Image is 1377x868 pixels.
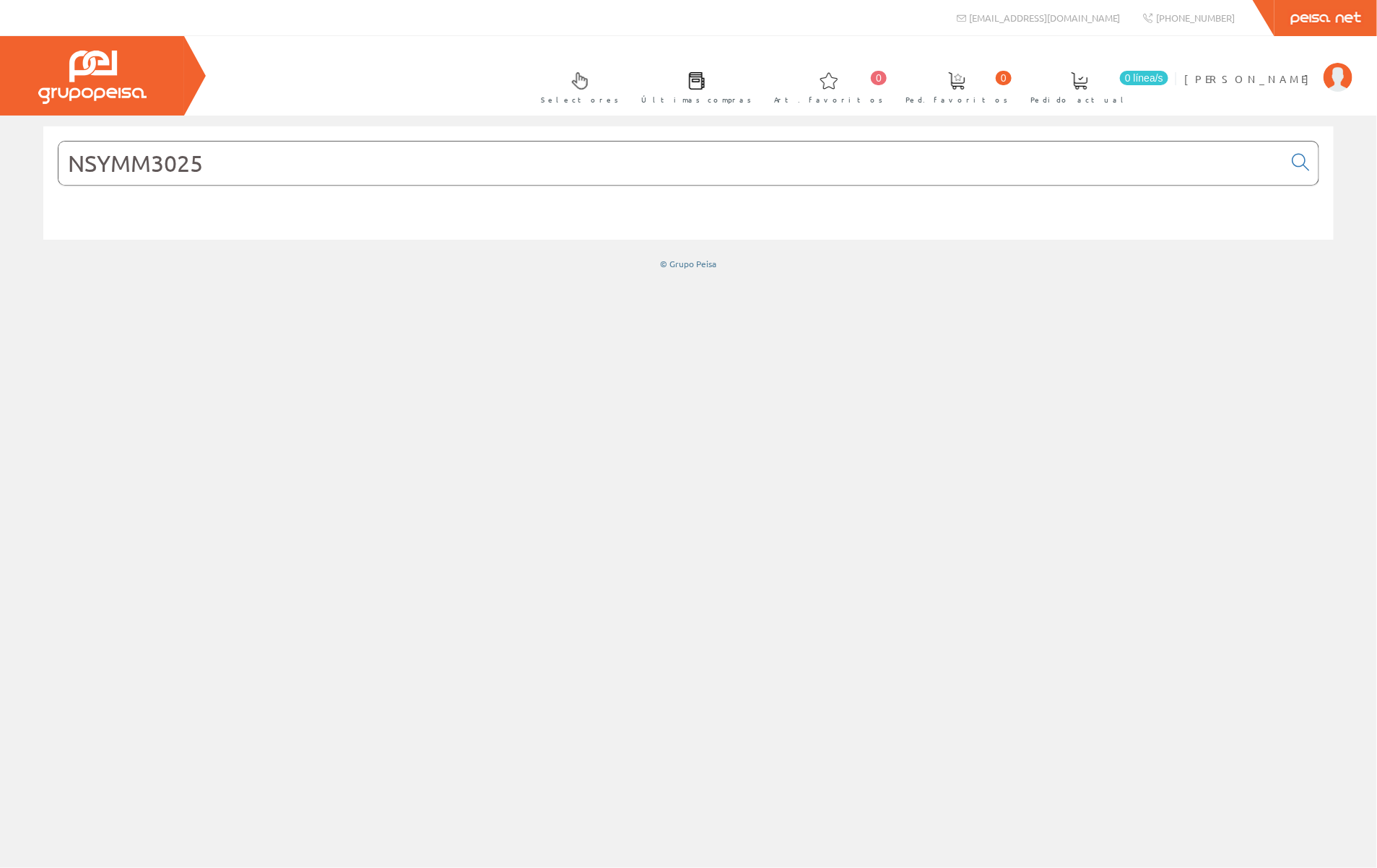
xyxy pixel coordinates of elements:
a: [PERSON_NAME] [1184,60,1352,74]
span: 0 [871,71,887,85]
span: 0 [996,71,1012,85]
span: Últimas compras [641,92,752,107]
a: Selectores [526,60,626,113]
a: Últimas compras [627,60,759,113]
span: Selectores [541,92,619,107]
span: [EMAIL_ADDRESS][DOMAIN_NAME] [970,12,1121,24]
span: [PERSON_NAME] [1184,71,1316,86]
input: Buscar... [58,142,1283,185]
span: 0 línea/s [1120,71,1168,85]
span: Ped. favoritos [905,92,1008,107]
img: Grupo Peisa [38,51,147,104]
span: [PHONE_NUMBER] [1156,12,1235,24]
span: Pedido actual [1030,92,1129,107]
div: © Grupo Peisa [43,258,1334,270]
span: Art. favoritos [774,92,883,107]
